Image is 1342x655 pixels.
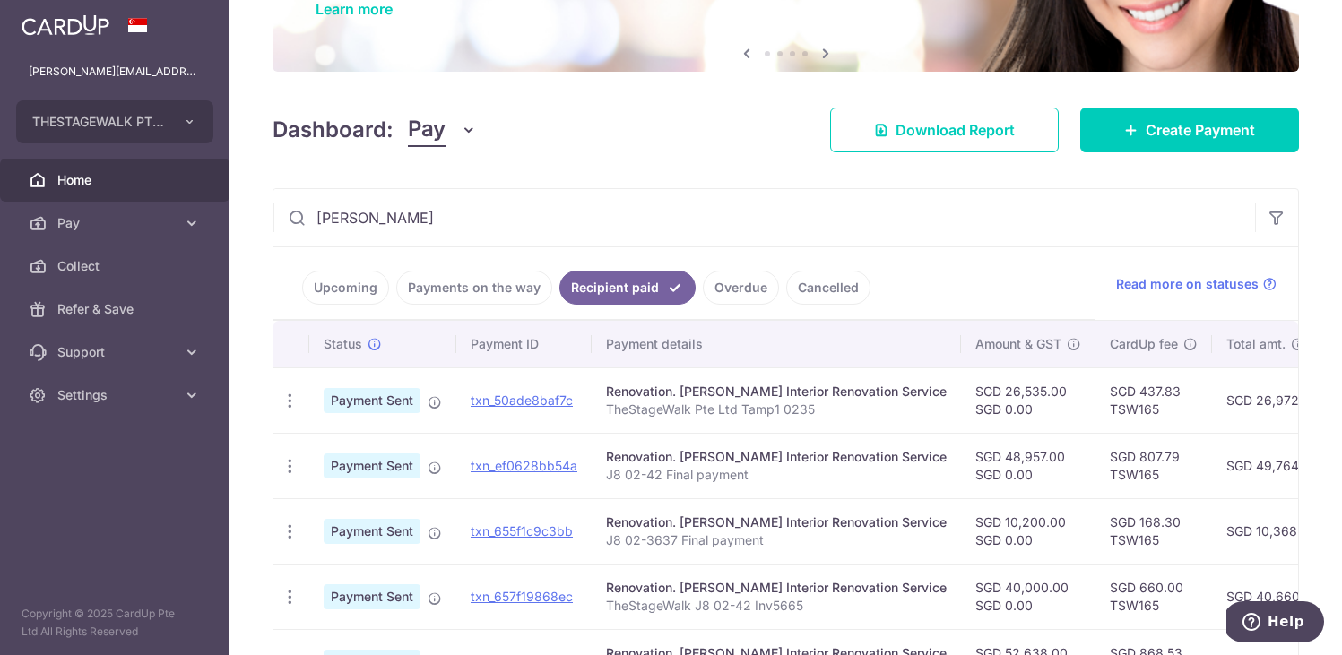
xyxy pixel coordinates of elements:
[1110,335,1178,353] span: CardUp fee
[1095,498,1212,564] td: SGD 168.30 TSW165
[324,584,420,609] span: Payment Sent
[57,386,176,404] span: Settings
[456,321,592,367] th: Payment ID
[57,343,176,361] span: Support
[1095,367,1212,433] td: SGD 437.83 TSW165
[408,113,477,147] button: Pay
[1116,275,1277,293] a: Read more on statuses
[961,367,1095,433] td: SGD 26,535.00 SGD 0.00
[32,113,165,131] span: THESTAGEWALK PTE. LTD.
[786,271,870,305] a: Cancelled
[606,513,947,531] div: Renovation. [PERSON_NAME] Interior Renovation Service
[606,531,947,549] p: J8 02-3637 Final payment
[1226,601,1324,646] iframe: Opens a widget where you can find more information
[961,433,1095,498] td: SGD 48,957.00 SGD 0.00
[273,189,1255,246] input: Search by recipient name, payment id or reference
[471,589,573,604] a: txn_657f19868ec
[302,271,389,305] a: Upcoming
[273,114,394,146] h4: Dashboard:
[703,271,779,305] a: Overdue
[1212,498,1334,564] td: SGD 10,368.30
[1212,433,1334,498] td: SGD 49,764.79
[1146,119,1255,141] span: Create Payment
[324,388,420,413] span: Payment Sent
[471,392,573,408] a: txn_50ade8baf7c
[1116,275,1259,293] span: Read more on statuses
[57,171,176,189] span: Home
[975,335,1061,353] span: Amount & GST
[606,579,947,597] div: Renovation. [PERSON_NAME] Interior Renovation Service
[396,271,552,305] a: Payments on the way
[471,458,577,473] a: txn_ef0628bb54a
[29,63,201,81] p: [PERSON_NAME][EMAIL_ADDRESS][DOMAIN_NAME]
[324,335,362,353] span: Status
[1095,433,1212,498] td: SGD 807.79 TSW165
[896,119,1015,141] span: Download Report
[1080,108,1299,152] a: Create Payment
[1212,564,1334,629] td: SGD 40,660.00
[57,214,176,232] span: Pay
[592,321,961,367] th: Payment details
[606,448,947,466] div: Renovation. [PERSON_NAME] Interior Renovation Service
[606,597,947,615] p: TheStageWalk J8 02-42 Inv5665
[559,271,696,305] a: Recipient paid
[606,401,947,418] p: TheStageWalk Pte Ltd Tamp1 0235
[1212,367,1334,433] td: SGD 26,972.83
[1095,564,1212,629] td: SGD 660.00 TSW165
[57,300,176,318] span: Refer & Save
[408,113,446,147] span: Pay
[830,108,1059,152] a: Download Report
[471,523,573,539] a: txn_655f1c9c3bb
[961,498,1095,564] td: SGD 10,200.00 SGD 0.00
[606,466,947,484] p: J8 02-42 Final payment
[324,519,420,544] span: Payment Sent
[22,14,109,36] img: CardUp
[1226,335,1286,353] span: Total amt.
[961,564,1095,629] td: SGD 40,000.00 SGD 0.00
[57,257,176,275] span: Collect
[324,453,420,478] span: Payment Sent
[16,100,213,143] button: THESTAGEWALK PTE. LTD.
[606,383,947,401] div: Renovation. [PERSON_NAME] Interior Renovation Service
